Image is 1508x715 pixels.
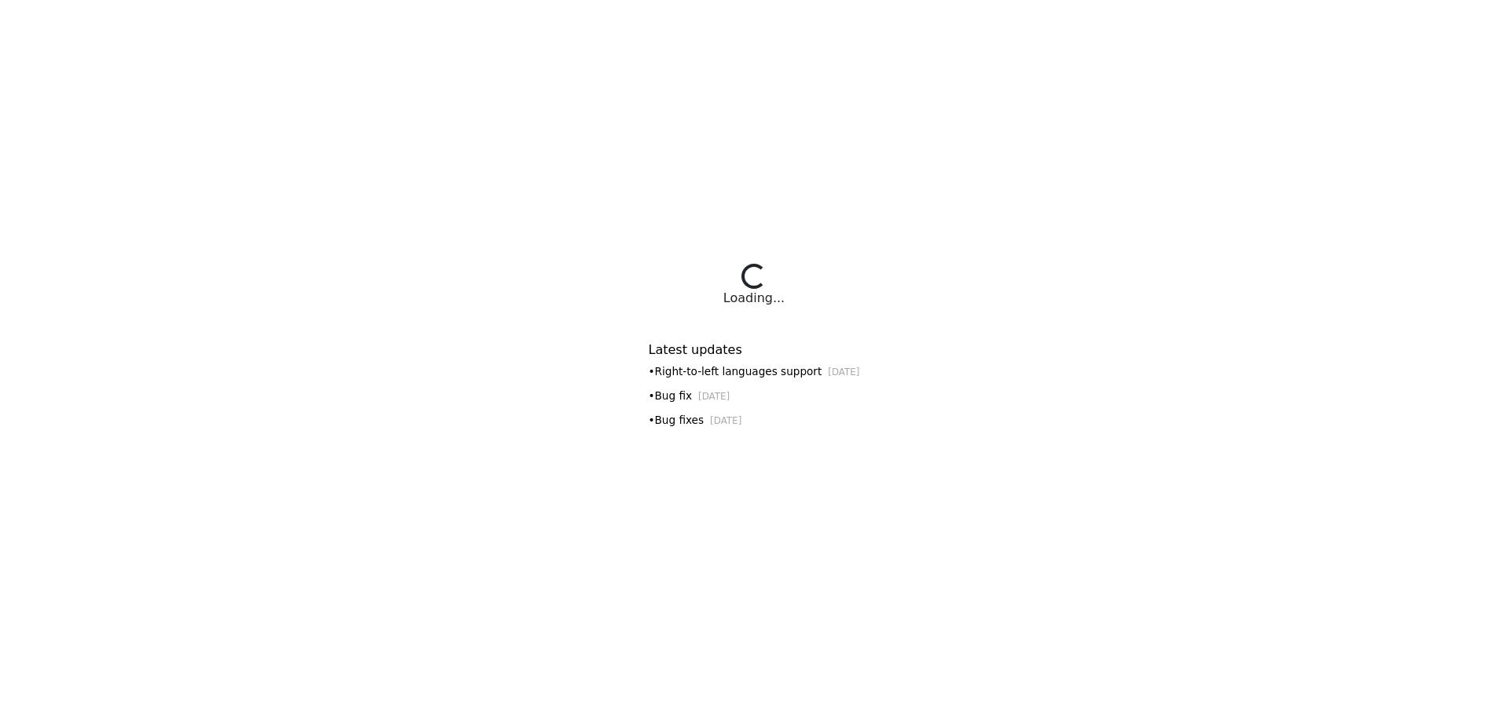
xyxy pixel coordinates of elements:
small: [DATE] [828,367,859,378]
div: • Right-to-left languages support [649,363,860,380]
h6: Latest updates [649,342,860,357]
div: • Bug fix [649,388,860,404]
small: [DATE] [698,391,730,402]
div: Loading... [723,289,785,308]
div: • Bug fixes [649,412,860,429]
small: [DATE] [710,415,741,426]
